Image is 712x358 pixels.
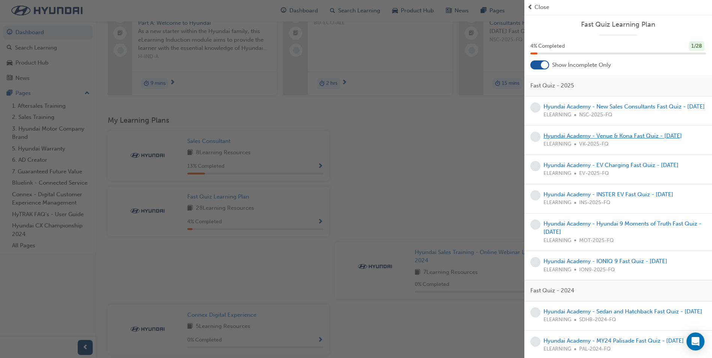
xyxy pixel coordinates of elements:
span: SDHB-2024-FQ [579,316,616,324]
span: learningRecordVerb_NONE-icon [530,257,540,267]
span: Show Incomplete Only [552,61,611,69]
span: ELEARNING [543,266,571,274]
span: learningRecordVerb_NONE-icon [530,102,540,113]
a: Hyundai Academy - New Sales Consultants Fast Quiz - [DATE] [543,103,705,110]
span: Fast Quiz - 2024 [530,286,574,295]
span: PAL-2024-FQ [579,345,611,353]
a: Hyundai Academy - MY24 Palisade Fast Quiz - [DATE] [543,337,684,344]
span: learningRecordVerb_NONE-icon [530,190,540,200]
span: ELEARNING [543,140,571,149]
span: ELEARNING [543,345,571,353]
span: learningRecordVerb_NONE-icon [530,220,540,230]
span: NSC-2025-FQ [579,111,612,119]
span: learningRecordVerb_NONE-icon [530,337,540,347]
span: Fast Quiz - 2025 [530,81,574,90]
div: 1 / 28 [689,41,704,51]
span: ELEARNING [543,111,571,119]
span: VK-2025-FQ [579,140,608,149]
span: EV-2025-FQ [579,169,609,178]
span: learningRecordVerb_NONE-icon [530,161,540,171]
a: Hyundai Academy - Hyundai 9 Moments of Truth Fast Quiz - [DATE] [543,220,701,236]
div: Open Intercom Messenger [686,332,704,350]
a: Hyundai Academy - Sedan and Hatchback Fast Quiz - [DATE] [543,308,702,315]
button: prev-iconClose [527,3,709,12]
a: Fast Quiz Learning Plan [530,20,706,29]
span: Close [534,3,549,12]
span: 4 % Completed [530,42,565,51]
span: ION9-2025-FQ [579,266,615,274]
span: ELEARNING [543,236,571,245]
span: INS-2025-FQ [579,199,610,207]
span: learningRecordVerb_NONE-icon [530,132,540,142]
span: learningRecordVerb_NONE-icon [530,307,540,317]
span: ELEARNING [543,199,571,207]
span: prev-icon [527,3,533,12]
span: ELEARNING [543,316,571,324]
a: Hyundai Academy - INSTER EV Fast Quiz - [DATE] [543,191,673,198]
a: Hyundai Academy - IONIQ 9 Fast Quiz - [DATE] [543,258,667,265]
a: Hyundai Academy - Venue & Kona Fast Quiz - [DATE] [543,132,682,139]
span: MOT-2025-FQ [579,236,614,245]
span: ELEARNING [543,169,571,178]
a: Hyundai Academy - EV Charging Fast Quiz - [DATE] [543,162,679,168]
